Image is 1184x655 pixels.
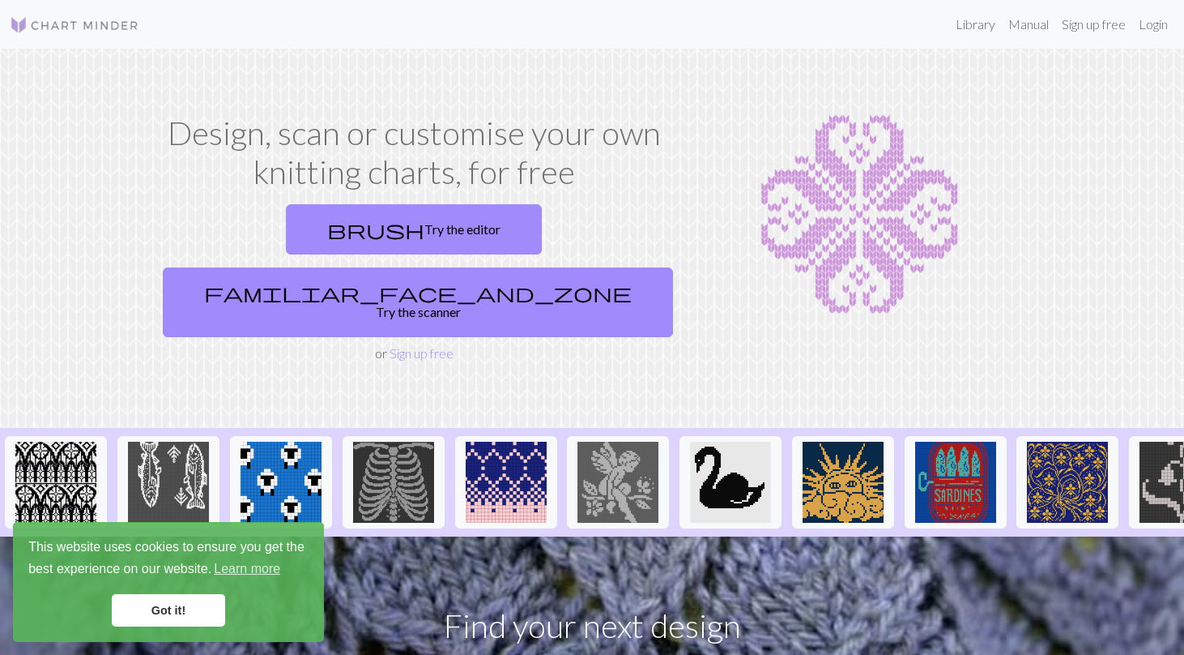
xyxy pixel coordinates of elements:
a: Login [1132,8,1174,41]
div: cookieconsent [13,522,324,642]
img: Sheep socks [241,442,322,523]
button: Sheep socks [230,436,332,529]
a: Sardines in a can [905,473,1007,488]
a: tracery [5,473,107,488]
img: IMG_8664.jpeg [803,442,884,523]
a: dismiss cookie message [112,594,225,627]
a: IMG_0291.jpeg [679,473,782,488]
img: IMG_0291.jpeg [690,442,771,523]
a: Sign up free [1055,8,1132,41]
button: Sardines in a can [905,436,1007,529]
a: Sign up free [390,345,454,361]
p: Find your next design [26,601,1158,650]
button: IMG_0291.jpeg [679,436,782,529]
a: Sheep socks [230,473,332,488]
a: Try the scanner [163,268,673,337]
img: New Piskel-1.png (2).png [353,442,434,523]
button: New Piskel-1.png (2).png [343,436,445,529]
img: Idee [466,442,547,523]
img: angel practice [577,442,658,523]
a: Library [949,8,1002,41]
a: Try the editor [286,204,542,255]
h1: Design, scan or customise your own knitting charts, for free [156,113,671,191]
span: This website uses cookies to ensure you get the best experience on our website. [28,537,309,581]
a: IMG_8664.jpeg [792,473,894,488]
a: fishies :) [117,473,219,488]
button: fishies :) [117,436,219,529]
a: Idee [455,473,557,488]
img: flower bandana [1027,442,1108,523]
div: or [156,198,671,363]
button: angel practice [567,436,669,529]
a: angel practice [567,473,669,488]
a: learn more about cookies [211,557,283,581]
span: familiar_face_and_zone [204,281,632,304]
a: New Piskel-1.png (2).png [343,473,445,488]
button: flower bandana [1016,436,1118,529]
img: Chart example [691,113,1028,316]
a: flower bandana [1016,473,1118,488]
img: tracery [15,442,96,523]
img: fishies :) [128,442,209,523]
a: Manual [1002,8,1055,41]
img: Sardines in a can [915,442,996,523]
button: tracery [5,436,107,529]
span: brush [327,218,424,241]
button: IMG_8664.jpeg [792,436,894,529]
img: Logo [10,15,139,35]
button: Idee [455,436,557,529]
